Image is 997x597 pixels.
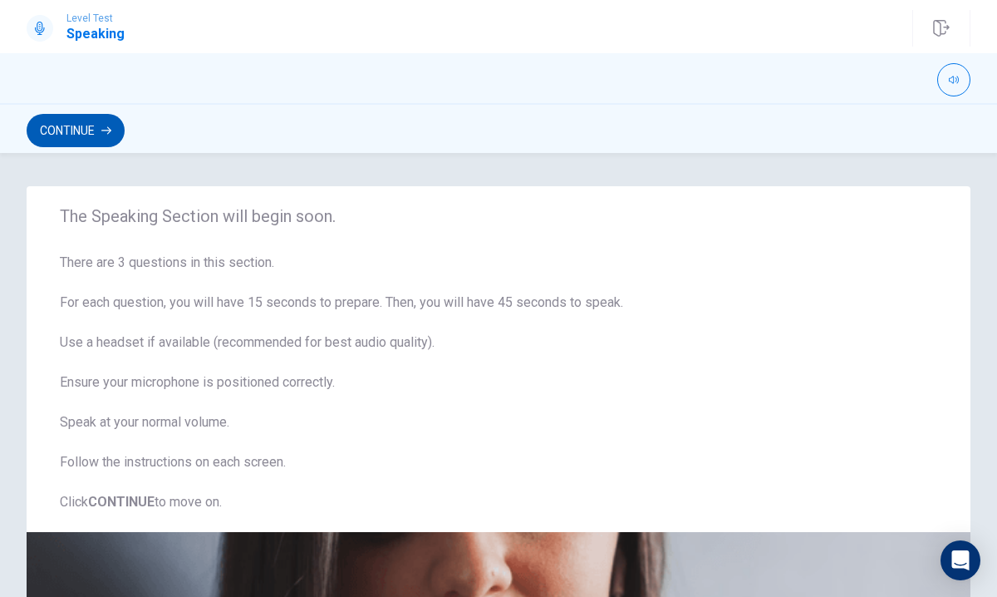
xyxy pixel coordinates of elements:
h1: Speaking [66,24,125,44]
button: Continue [27,114,125,147]
div: Open Intercom Messenger [941,540,980,580]
span: The Speaking Section will begin soon. [60,206,937,226]
span: There are 3 questions in this section. For each question, you will have 15 seconds to prepare. Th... [60,253,937,512]
span: Level Test [66,12,125,24]
b: CONTINUE [88,494,155,510]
